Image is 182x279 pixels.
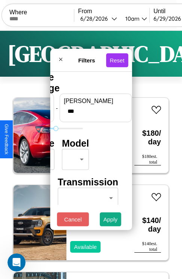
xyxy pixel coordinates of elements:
label: From [78,8,149,15]
h4: Model [62,138,89,149]
div: 6 / 28 / 2026 [80,15,111,22]
h4: Make [31,138,54,149]
label: [PERSON_NAME] [64,98,128,105]
p: - [56,103,58,113]
button: Reset [106,53,128,67]
label: Where [9,9,74,16]
h4: Transmission [58,177,118,188]
h4: Filters [67,57,106,63]
h4: Price Range [31,72,83,94]
div: Give Feedback [4,124,9,155]
h3: $ 140 / day [134,209,161,241]
div: $ 140 est. total [134,241,161,253]
div: $ 180 est. total [134,154,161,165]
iframe: Intercom live chat [8,253,26,271]
button: Apply [100,212,122,226]
h3: $ 180 / day [134,121,161,154]
button: Cancel [57,212,89,226]
button: 6/28/2026 [78,15,119,23]
div: 10am [122,15,141,22]
button: 10am [119,15,149,23]
p: Available [74,242,97,252]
